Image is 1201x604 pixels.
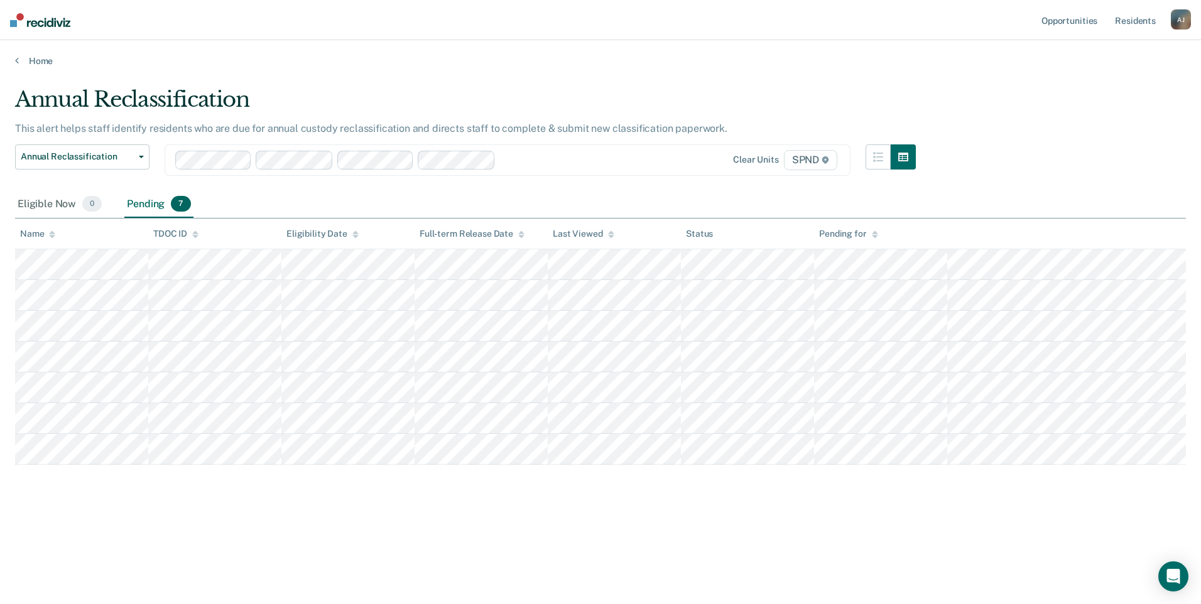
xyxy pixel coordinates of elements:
[82,196,102,212] span: 0
[21,151,134,162] span: Annual Reclassification
[819,229,878,239] div: Pending for
[420,229,524,239] div: Full-term Release Date
[1158,561,1188,591] div: Open Intercom Messenger
[10,13,70,27] img: Recidiviz
[553,229,614,239] div: Last Viewed
[286,229,359,239] div: Eligibility Date
[686,229,713,239] div: Status
[124,191,193,218] div: Pending7
[153,229,198,239] div: TDOC ID
[20,229,55,239] div: Name
[15,144,149,170] button: Annual Reclassification
[784,150,837,170] span: SPND
[15,191,104,218] div: Eligible Now0
[15,122,727,134] p: This alert helps staff identify residents who are due for annual custody reclassification and dir...
[1171,9,1191,30] button: AJ
[1171,9,1191,30] div: A J
[15,87,916,122] div: Annual Reclassification
[733,154,779,165] div: Clear units
[15,55,1186,67] a: Home
[171,196,190,212] span: 7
